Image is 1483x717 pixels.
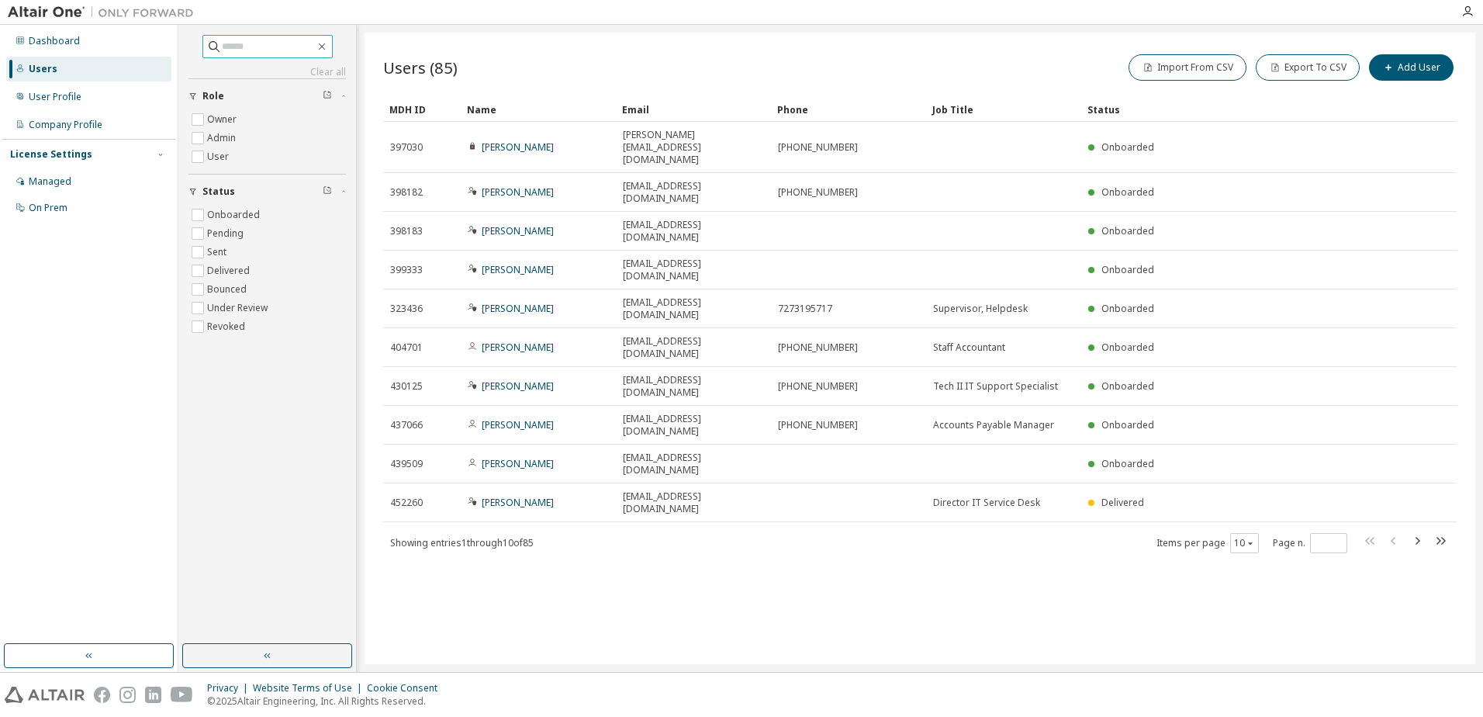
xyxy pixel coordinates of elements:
[623,258,764,282] span: [EMAIL_ADDRESS][DOMAIN_NAME]
[623,296,764,321] span: [EMAIL_ADDRESS][DOMAIN_NAME]
[188,66,346,78] a: Clear all
[145,687,161,703] img: linkedin.svg
[171,687,193,703] img: youtube.svg
[482,341,554,354] a: [PERSON_NAME]
[390,141,423,154] span: 397030
[1101,457,1154,470] span: Onboarded
[390,225,423,237] span: 398183
[390,458,423,470] span: 439509
[207,694,447,708] p: © 2025 Altair Engineering, Inc. All Rights Reserved.
[29,91,81,103] div: User Profile
[202,90,224,102] span: Role
[390,497,423,509] span: 452260
[1129,54,1246,81] button: Import From CSV
[390,303,423,315] span: 323436
[207,299,271,317] label: Under Review
[323,90,332,102] span: Clear filter
[1101,341,1154,354] span: Onboarded
[623,490,764,515] span: [EMAIL_ADDRESS][DOMAIN_NAME]
[933,497,1040,509] span: Director IT Service Desk
[623,180,764,205] span: [EMAIL_ADDRESS][DOMAIN_NAME]
[1101,185,1154,199] span: Onboarded
[389,97,455,122] div: MDH ID
[1101,224,1154,237] span: Onboarded
[482,418,554,431] a: [PERSON_NAME]
[1101,496,1144,509] span: Delivered
[1101,140,1154,154] span: Onboarded
[207,224,247,243] label: Pending
[1256,54,1360,81] button: Export To CSV
[482,379,554,393] a: [PERSON_NAME]
[1156,533,1259,553] span: Items per page
[207,682,253,694] div: Privacy
[29,175,71,188] div: Managed
[482,140,554,154] a: [PERSON_NAME]
[390,264,423,276] span: 399333
[623,129,764,166] span: [PERSON_NAME][EMAIL_ADDRESS][DOMAIN_NAME]
[119,687,136,703] img: instagram.svg
[778,141,858,154] span: [PHONE_NUMBER]
[778,419,858,431] span: [PHONE_NUMBER]
[5,687,85,703] img: altair_logo.svg
[390,341,423,354] span: 404701
[8,5,202,20] img: Altair One
[482,224,554,237] a: [PERSON_NAME]
[623,452,764,476] span: [EMAIL_ADDRESS][DOMAIN_NAME]
[932,97,1075,122] div: Job Title
[778,380,858,393] span: [PHONE_NUMBER]
[1234,537,1255,549] button: 10
[622,97,765,122] div: Email
[1101,302,1154,315] span: Onboarded
[778,186,858,199] span: [PHONE_NUMBER]
[367,682,447,694] div: Cookie Consent
[207,317,248,336] label: Revoked
[390,380,423,393] span: 430125
[207,147,232,166] label: User
[207,206,263,224] label: Onboarded
[323,185,332,198] span: Clear filter
[467,97,610,122] div: Name
[933,419,1054,431] span: Accounts Payable Manager
[390,186,423,199] span: 398182
[482,302,554,315] a: [PERSON_NAME]
[933,380,1058,393] span: Tech II IT Support Specialist
[933,303,1028,315] span: Supervisor, Helpdesk
[482,457,554,470] a: [PERSON_NAME]
[482,496,554,509] a: [PERSON_NAME]
[207,262,253,280] label: Delivered
[777,97,920,122] div: Phone
[207,129,239,147] label: Admin
[10,148,92,161] div: License Settings
[623,219,764,244] span: [EMAIL_ADDRESS][DOMAIN_NAME]
[188,79,346,113] button: Role
[383,57,458,78] span: Users (85)
[29,63,57,75] div: Users
[1101,418,1154,431] span: Onboarded
[1101,379,1154,393] span: Onboarded
[623,374,764,399] span: [EMAIL_ADDRESS][DOMAIN_NAME]
[202,185,235,198] span: Status
[778,341,858,354] span: [PHONE_NUMBER]
[390,536,534,549] span: Showing entries 1 through 10 of 85
[1087,97,1376,122] div: Status
[188,175,346,209] button: Status
[253,682,367,694] div: Website Terms of Use
[29,202,67,214] div: On Prem
[623,413,764,438] span: [EMAIL_ADDRESS][DOMAIN_NAME]
[1101,263,1154,276] span: Onboarded
[94,687,110,703] img: facebook.svg
[207,280,250,299] label: Bounced
[207,110,240,129] label: Owner
[390,419,423,431] span: 437066
[29,119,102,131] div: Company Profile
[1273,533,1347,553] span: Page n.
[482,263,554,276] a: [PERSON_NAME]
[778,303,832,315] span: 7273195717
[623,335,764,360] span: [EMAIL_ADDRESS][DOMAIN_NAME]
[29,35,80,47] div: Dashboard
[933,341,1005,354] span: Staff Accountant
[482,185,554,199] a: [PERSON_NAME]
[1369,54,1454,81] button: Add User
[207,243,230,262] label: Sent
